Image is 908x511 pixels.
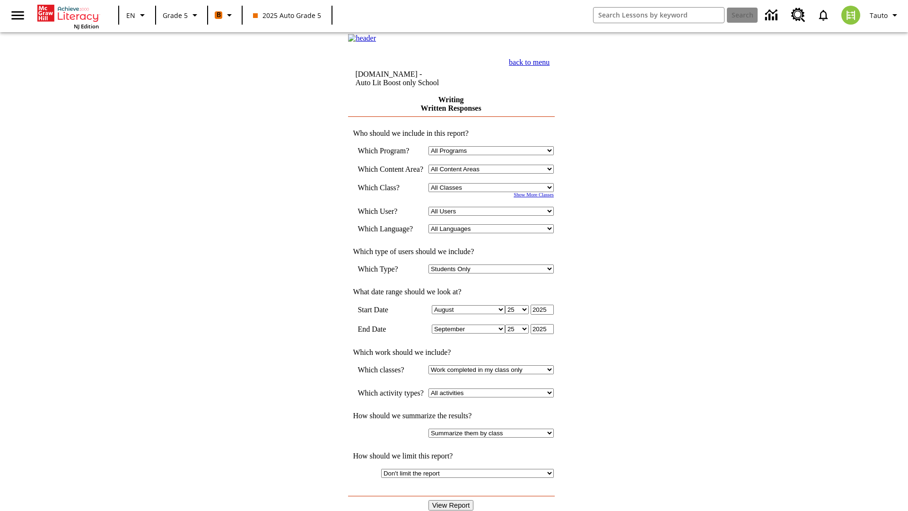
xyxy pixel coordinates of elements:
td: Which Program? [358,146,424,155]
span: 2025 Auto Grade 5 [253,10,321,20]
td: End Date [358,324,424,334]
td: Which classes? [358,365,424,374]
span: B [217,9,221,21]
td: How should we limit this report? [348,452,554,460]
button: Boost Class color is orange. Change class color [211,7,239,24]
td: Which Language? [358,224,424,233]
span: EN [126,10,135,20]
td: How should we summarize the results? [348,412,554,420]
span: Grade 5 [163,10,188,20]
nobr: Auto Lit Boost only School [355,79,439,87]
td: Which User? [358,207,424,216]
td: Start Date [358,305,424,315]
button: Select a new avatar [836,3,866,27]
a: Notifications [811,3,836,27]
td: Which Type? [358,264,424,273]
a: Show More Classes [514,192,554,197]
nobr: Which Content Area? [358,165,423,173]
input: View Report [428,500,474,511]
td: What date range should we look at? [348,288,554,296]
button: Open side menu [4,1,32,29]
img: header [348,34,376,43]
td: [DOMAIN_NAME] - [355,70,475,87]
td: Which type of users should we include? [348,247,554,256]
img: avatar image [841,6,860,25]
td: Which Class? [358,183,424,192]
td: Which work should we include? [348,348,554,357]
td: Which activity types? [358,388,424,397]
a: Resource Center, Will open in new tab [786,2,811,28]
button: Profile/Settings [866,7,904,24]
div: Home [37,3,99,30]
button: Grade: Grade 5, Select a grade [159,7,204,24]
a: Data Center [760,2,786,28]
a: back to menu [509,58,550,66]
a: Writing Written Responses [421,96,481,112]
td: Who should we include in this report? [348,129,554,138]
input: search field [594,8,724,23]
button: Language: EN, Select a language [122,7,152,24]
span: Tauto [870,10,888,20]
span: NJ Edition [74,23,99,30]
